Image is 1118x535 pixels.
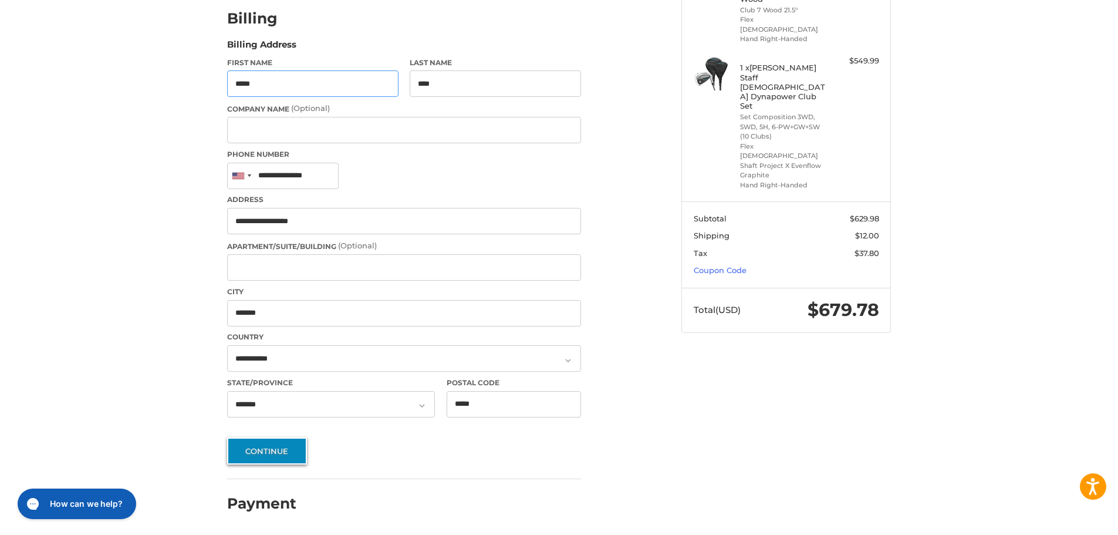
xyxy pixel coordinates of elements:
[338,241,377,250] small: (Optional)
[12,484,140,523] iframe: Gorgias live chat messenger
[227,194,581,205] label: Address
[850,214,879,223] span: $629.98
[740,63,830,110] h4: 1 x [PERSON_NAME] Staff [DEMOGRAPHIC_DATA] Dynapower Club Set
[227,149,581,160] label: Phone Number
[227,38,296,57] legend: Billing Address
[740,112,830,142] li: Set Composition 3WD, 5WD, 5H, 6-PW+GW+SW (10 Clubs)
[227,378,435,388] label: State/Province
[227,240,581,252] label: Apartment/Suite/Building
[410,58,581,68] label: Last Name
[227,9,296,28] h2: Billing
[740,34,830,44] li: Hand Right-Handed
[740,142,830,161] li: Flex [DEMOGRAPHIC_DATA]
[228,163,255,189] div: United States: +1
[227,58,398,68] label: First Name
[833,55,879,67] div: $549.99
[808,299,879,321] span: $679.78
[694,304,741,315] span: Total (USD)
[227,332,581,342] label: Country
[740,180,830,190] li: Hand Right-Handed
[855,231,879,240] span: $12.00
[694,265,747,275] a: Coupon Code
[740,161,830,180] li: Shaft Project X Evenflow Graphite
[740,5,830,15] li: Club 7 Wood 21.5°
[227,287,581,297] label: City
[740,15,830,34] li: Flex [DEMOGRAPHIC_DATA]
[291,103,330,113] small: (Optional)
[694,248,707,258] span: Tax
[447,378,582,388] label: Postal Code
[227,494,296,513] h2: Payment
[854,248,879,258] span: $37.80
[694,231,729,240] span: Shipping
[227,103,581,115] label: Company Name
[694,214,727,223] span: Subtotal
[227,438,307,465] button: Continue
